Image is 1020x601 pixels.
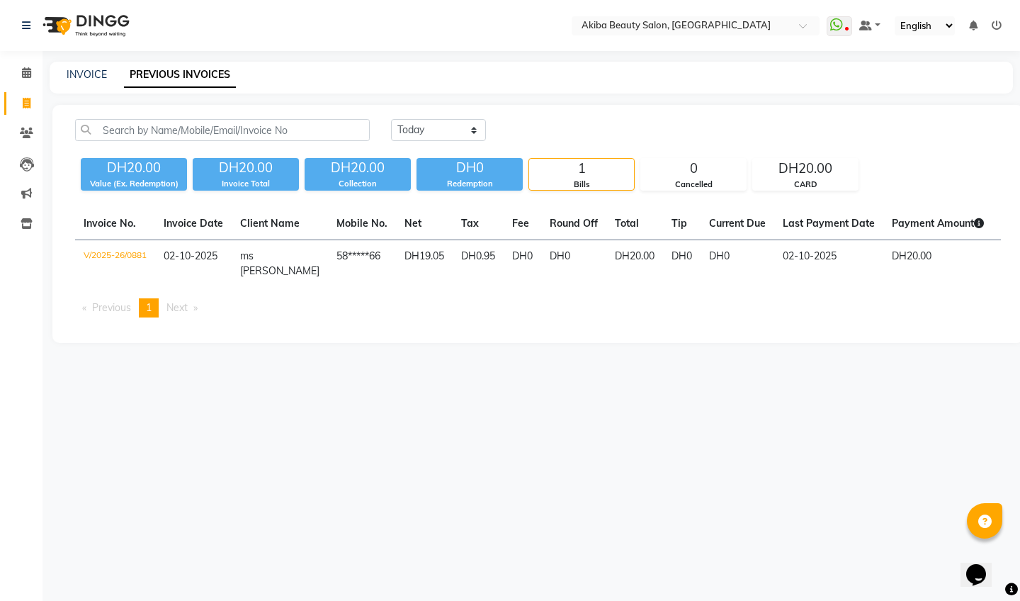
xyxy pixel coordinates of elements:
img: logo [36,6,133,45]
td: DH0 [701,240,774,288]
span: 02-10-2025 [164,249,217,262]
div: 0 [641,159,746,179]
div: DH20.00 [193,158,299,178]
span: Current Due [709,217,766,230]
td: DH0.95 [453,240,504,288]
td: 02-10-2025 [774,240,883,288]
iframe: chat widget [960,544,1006,587]
span: Client Name [240,217,300,230]
span: Round Off [550,217,598,230]
span: Mobile No. [336,217,387,230]
span: Payment Amount [892,217,984,230]
input: Search by Name/Mobile/Email/Invoice No [75,119,370,141]
div: DH20.00 [753,159,858,179]
nav: Pagination [75,298,1001,318]
div: DH20.00 [305,158,411,178]
div: Value (Ex. Redemption) [81,178,187,190]
span: Tax [461,217,479,230]
span: Invoice No. [84,217,136,230]
div: Invoice Total [193,178,299,190]
div: Bills [529,179,634,191]
div: DH20.00 [81,158,187,178]
span: Invoice Date [164,217,223,230]
div: 1 [529,159,634,179]
div: Collection [305,178,411,190]
td: DH20.00 [606,240,663,288]
td: V/2025-26/0881 [75,240,155,288]
td: DH0 [504,240,541,288]
span: Last Payment Date [783,217,875,230]
div: CARD [753,179,858,191]
td: DH0 [663,240,701,288]
span: Fee [512,217,529,230]
span: Previous [92,301,131,314]
div: Cancelled [641,179,746,191]
span: 1 [146,301,152,314]
td: DH19.05 [396,240,453,288]
span: Net [404,217,421,230]
a: PREVIOUS INVOICES [124,62,236,88]
div: DH0 [416,158,523,178]
span: Tip [671,217,687,230]
span: Next [166,301,188,314]
a: INVOICE [67,68,107,81]
div: Redemption [416,178,523,190]
td: DH0 [541,240,606,288]
td: DH20.00 [883,240,992,288]
span: ms [PERSON_NAME] [240,249,319,277]
span: Total [615,217,639,230]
